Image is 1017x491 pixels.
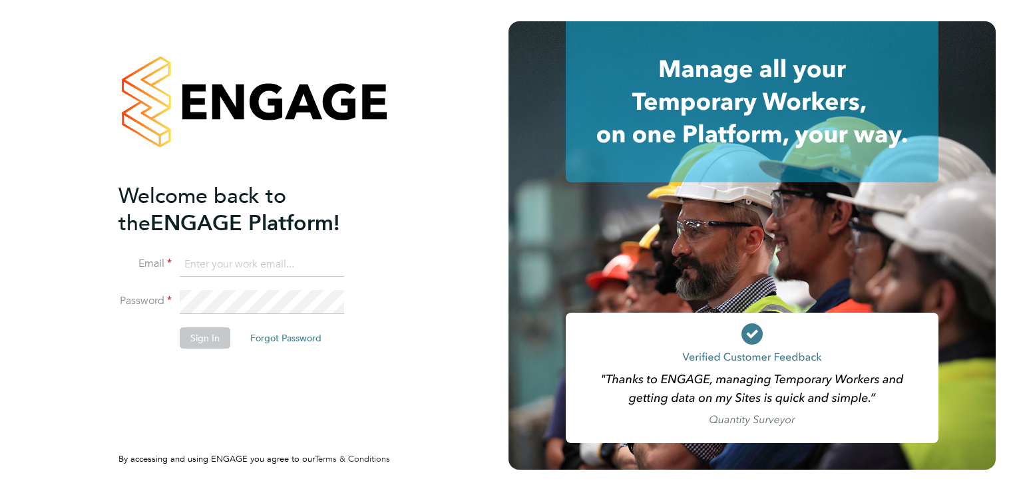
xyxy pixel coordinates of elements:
label: Email [118,257,172,271]
label: Password [118,294,172,308]
button: Sign In [180,327,230,349]
input: Enter your work email... [180,253,344,277]
span: By accessing and using ENGAGE you agree to our [118,453,390,464]
button: Forgot Password [240,327,332,349]
a: Terms & Conditions [315,453,390,464]
h2: ENGAGE Platform! [118,182,378,237]
span: Welcome back to the [118,183,286,236]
